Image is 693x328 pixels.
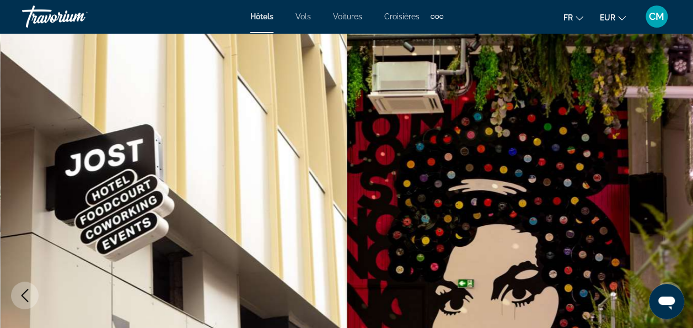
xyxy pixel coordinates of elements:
[563,13,573,22] span: fr
[563,9,583,25] button: Change language
[600,9,626,25] button: Change currency
[22,2,132,31] a: Travorium
[296,12,311,21] a: Vols
[649,284,684,319] iframe: Bouton de lancement de la fenêtre de messagerie
[642,5,671,28] button: User Menu
[333,12,362,21] a: Voitures
[11,282,39,309] button: Previous image
[250,12,273,21] a: Hôtels
[649,11,664,22] span: CM
[384,12,420,21] a: Croisières
[600,13,615,22] span: EUR
[431,8,443,25] button: Extra navigation items
[654,282,682,309] button: Next image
